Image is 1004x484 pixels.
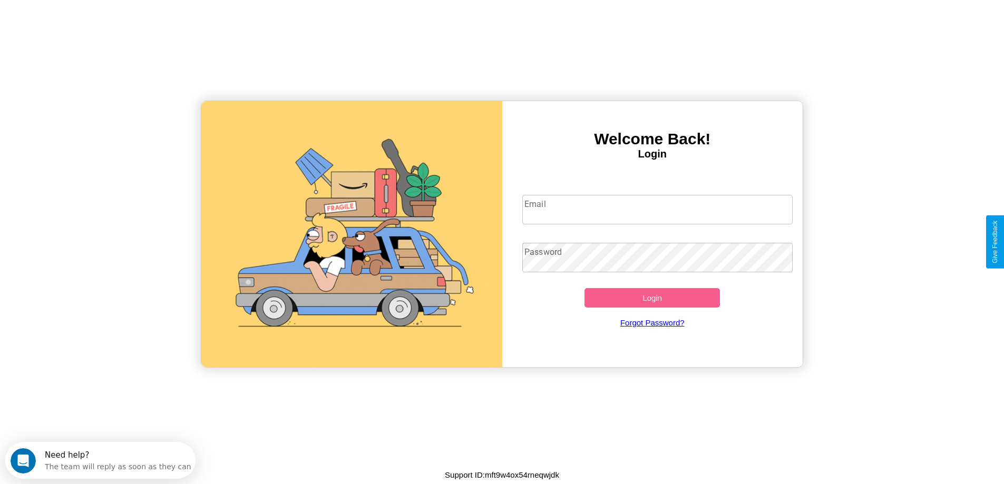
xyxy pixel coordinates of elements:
[40,17,186,28] div: The team will reply as soon as they can
[991,221,999,263] div: Give Feedback
[517,308,787,338] a: Forgot Password?
[4,4,196,33] div: Open Intercom Messenger
[11,448,36,473] iframe: Intercom live chat
[502,130,803,148] h3: Welcome Back!
[502,148,803,160] h4: Login
[201,101,502,367] img: gif
[40,9,186,17] div: Need help?
[445,468,559,482] p: Support ID: mft9w4ox54rneqwjdk
[5,442,196,479] iframe: Intercom live chat discovery launcher
[584,288,720,308] button: Login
